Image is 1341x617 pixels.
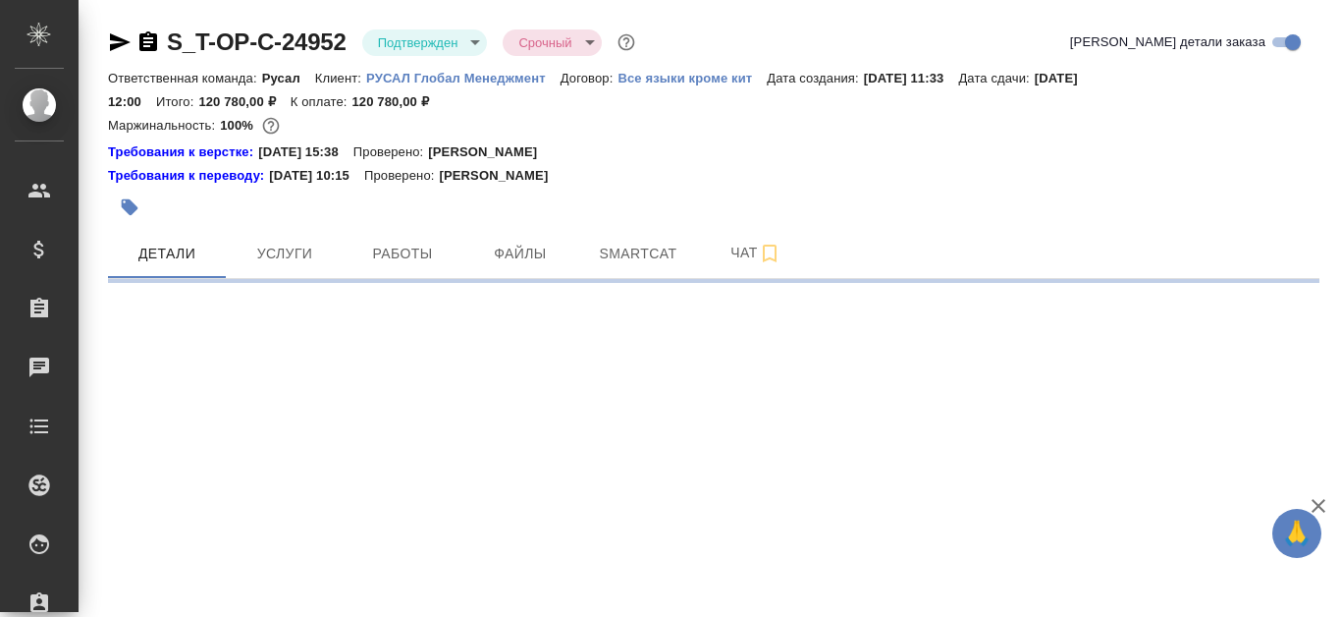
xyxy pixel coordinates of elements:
[864,71,959,85] p: [DATE] 11:33
[1070,32,1265,52] span: [PERSON_NAME] детали заказа
[372,34,464,51] button: Подтвержден
[364,166,440,186] p: Проверено:
[156,94,198,109] p: Итого:
[108,166,269,186] a: Требования к переводу:
[120,242,214,266] span: Детали
[767,71,863,85] p: Дата создания:
[108,30,132,54] button: Скопировать ссылку для ЯМессенджера
[503,29,601,56] div: Подтвержден
[262,71,315,85] p: Русал
[1280,513,1314,554] span: 🙏
[362,29,488,56] div: Подтвержден
[709,241,803,265] span: Чат
[269,166,364,186] p: [DATE] 10:15
[136,30,160,54] button: Скопировать ссылку
[353,142,429,162] p: Проверено:
[617,69,767,85] a: Все языки кроме кит
[198,94,290,109] p: 120 780,00 ₽
[108,186,151,229] button: Добавить тэг
[238,242,332,266] span: Услуги
[108,71,262,85] p: Ответственная команда:
[108,118,220,133] p: Маржинальность:
[351,94,443,109] p: 120 780,00 ₽
[617,71,767,85] p: Все языки кроме кит
[614,29,639,55] button: Доп статусы указывают на важность/срочность заказа
[258,113,284,139] button: 0.00 RUB;
[291,94,352,109] p: К оплате:
[958,71,1034,85] p: Дата сдачи:
[428,142,552,162] p: [PERSON_NAME]
[512,34,577,51] button: Срочный
[439,166,563,186] p: [PERSON_NAME]
[220,118,258,133] p: 100%
[108,142,258,162] div: Нажми, чтобы открыть папку с инструкцией
[315,71,366,85] p: Клиент:
[561,71,618,85] p: Договор:
[108,166,269,186] div: Нажми, чтобы открыть папку с инструкцией
[108,142,258,162] a: Требования к верстке:
[591,242,685,266] span: Smartcat
[258,142,353,162] p: [DATE] 15:38
[1272,509,1321,558] button: 🙏
[366,71,561,85] p: РУСАЛ Глобал Менеджмент
[473,242,567,266] span: Файлы
[366,69,561,85] a: РУСАЛ Глобал Менеджмент
[355,242,450,266] span: Работы
[758,242,781,265] svg: Подписаться
[167,28,347,55] a: S_T-OP-C-24952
